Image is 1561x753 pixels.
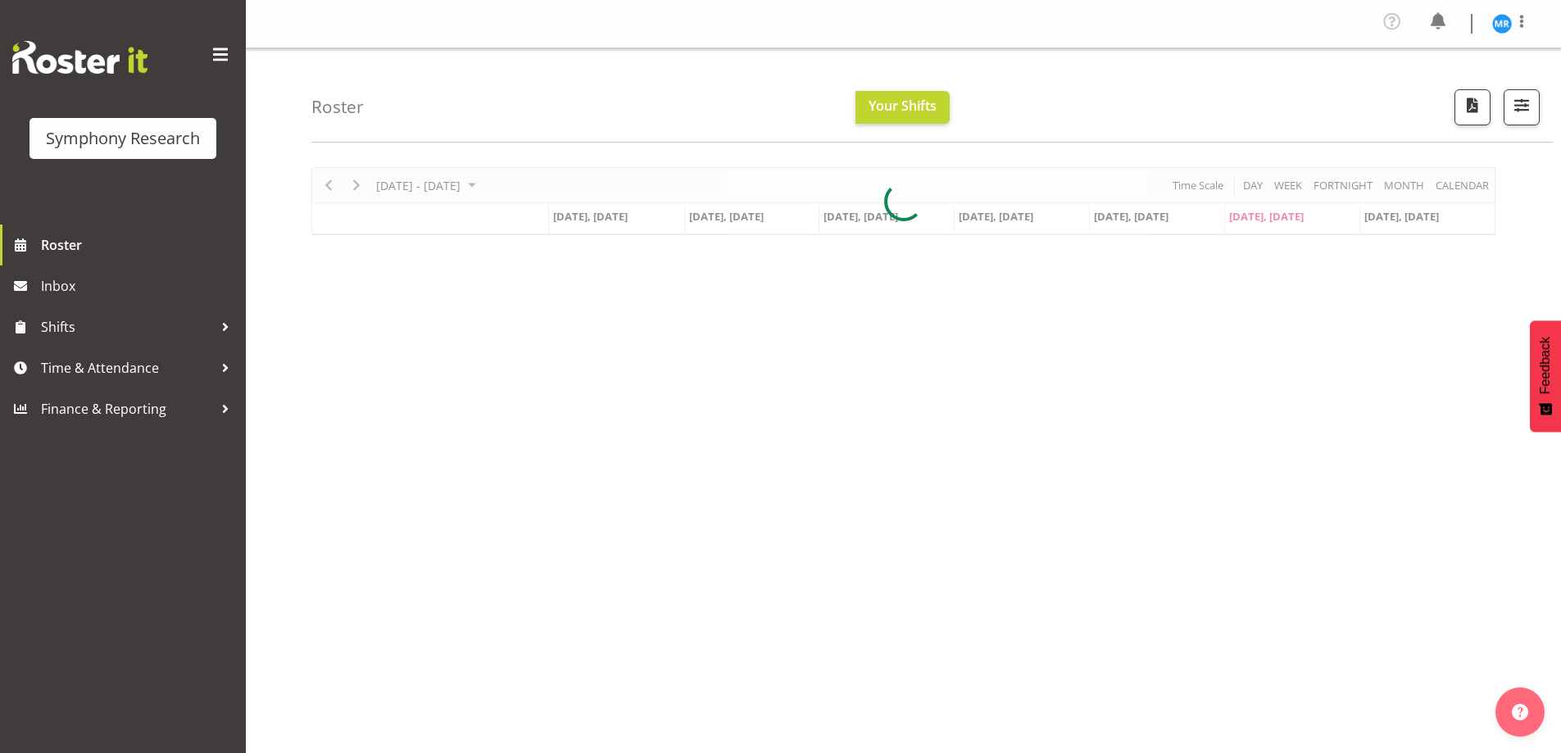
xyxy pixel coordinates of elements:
[855,91,950,124] button: Your Shifts
[41,356,213,380] span: Time & Attendance
[12,41,147,74] img: Rosterit website logo
[41,397,213,421] span: Finance & Reporting
[1538,337,1553,394] span: Feedback
[1454,89,1491,125] button: Download a PDF of the roster according to the set date range.
[1504,89,1540,125] button: Filter Shifts
[41,233,238,257] span: Roster
[311,98,364,116] h4: Roster
[41,274,238,298] span: Inbox
[1512,704,1528,720] img: help-xxl-2.png
[41,315,213,339] span: Shifts
[1530,320,1561,432] button: Feedback - Show survey
[46,126,200,151] div: Symphony Research
[1492,14,1512,34] img: michael-robinson11856.jpg
[869,97,937,115] span: Your Shifts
